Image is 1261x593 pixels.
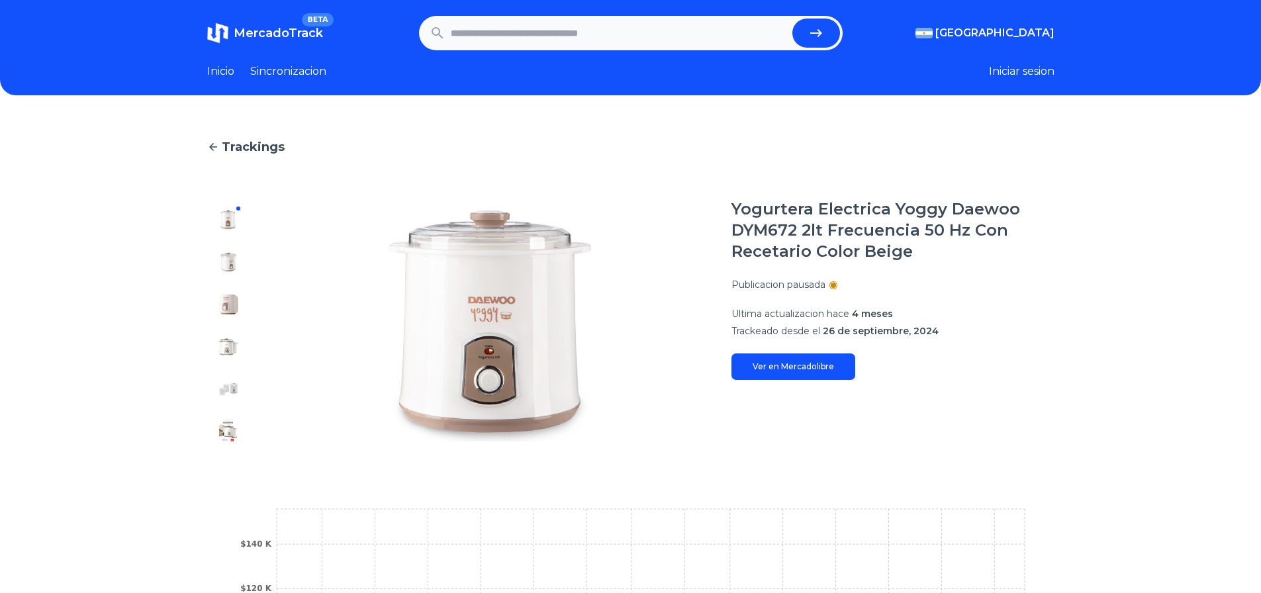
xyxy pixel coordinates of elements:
[240,584,272,593] tspan: $120 K
[823,325,939,337] span: 26 de septiembre, 2024
[218,294,239,315] img: Yogurtera Electrica Yoggy Daewoo DYM672 2lt Frecuencia 50 Hz Con Recetario Color Beige
[935,25,1054,41] span: [GEOGRAPHIC_DATA]
[234,26,323,40] span: MercadoTrack
[276,199,705,453] img: Yogurtera Electrica Yoggy Daewoo DYM672 2lt Frecuencia 50 Hz Con Recetario Color Beige
[218,379,239,400] img: Yogurtera Electrica Yoggy Daewoo DYM672 2lt Frecuencia 50 Hz Con Recetario Color Beige
[250,64,326,79] a: Sincronizacion
[989,64,1054,79] button: Iniciar sesion
[218,336,239,357] img: Yogurtera Electrica Yoggy Daewoo DYM672 2lt Frecuencia 50 Hz Con Recetario Color Beige
[731,308,849,320] span: Ultima actualizacion hace
[207,138,1054,156] a: Trackings
[218,421,239,442] img: Yogurtera Electrica Yoggy Daewoo DYM672 2lt Frecuencia 50 Hz Con Recetario Color Beige
[218,209,239,230] img: Yogurtera Electrica Yoggy Daewoo DYM672 2lt Frecuencia 50 Hz Con Recetario Color Beige
[240,539,272,549] tspan: $140 K
[731,199,1054,262] h1: Yogurtera Electrica Yoggy Daewoo DYM672 2lt Frecuencia 50 Hz Con Recetario Color Beige
[302,13,333,26] span: BETA
[731,325,820,337] span: Trackeado desde el
[218,251,239,273] img: Yogurtera Electrica Yoggy Daewoo DYM672 2lt Frecuencia 50 Hz Con Recetario Color Beige
[222,138,285,156] span: Trackings
[731,278,825,291] p: Publicacion pausada
[915,25,1054,41] button: [GEOGRAPHIC_DATA]
[731,353,855,380] a: Ver en Mercadolibre
[915,28,933,38] img: Argentina
[207,23,228,44] img: MercadoTrack
[852,308,893,320] span: 4 meses
[207,64,234,79] a: Inicio
[207,23,323,44] a: MercadoTrackBETA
